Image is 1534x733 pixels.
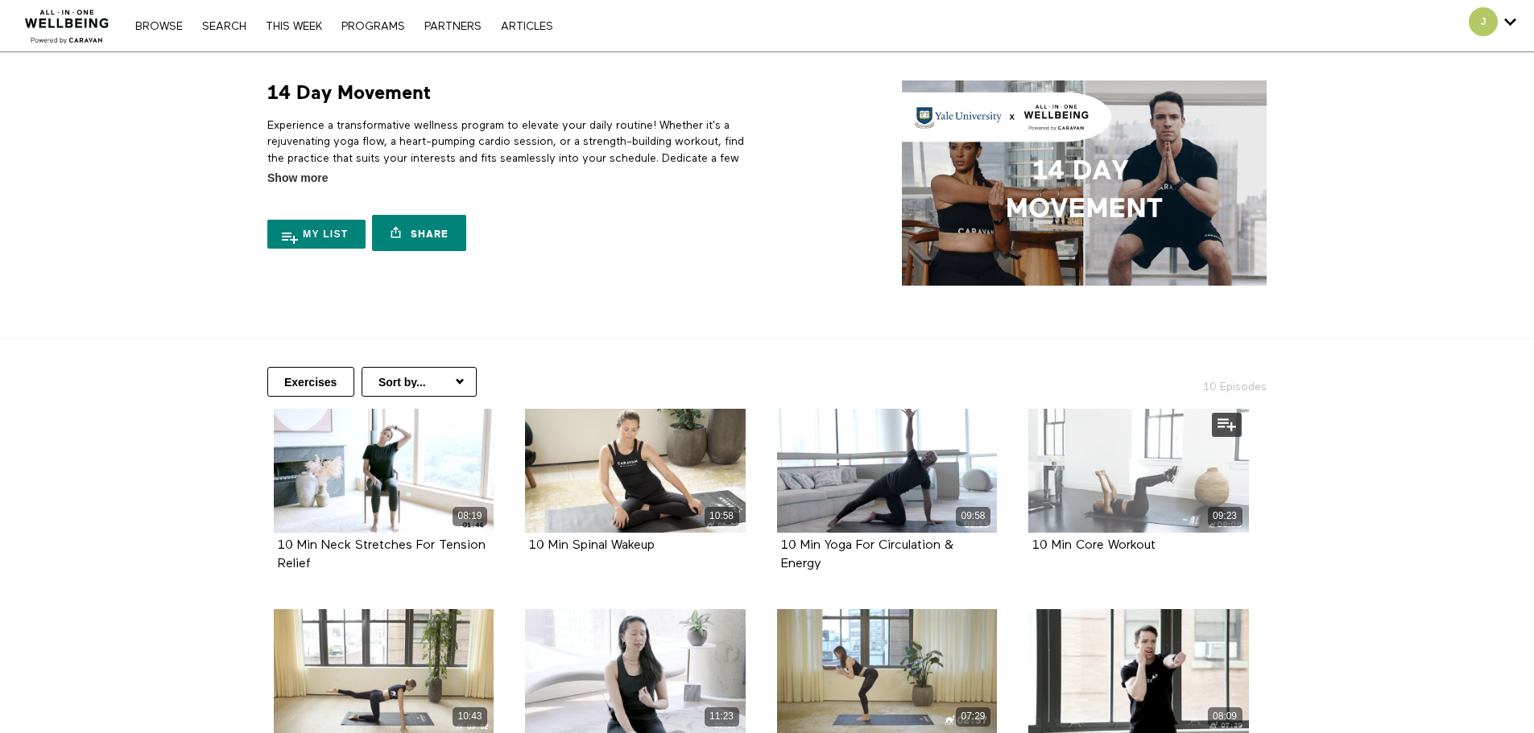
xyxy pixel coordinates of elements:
[1212,413,1242,437] button: Add to my list
[1095,367,1276,395] h2: 10 Episodes
[194,21,254,32] a: Search
[372,215,465,251] a: Share
[777,609,998,733] a: 10 Min Barre Sculpt 07:29
[267,80,431,105] h1: 14 Day Movement
[274,609,494,733] a: 10 Min Pilates Core 10:43
[902,80,1267,286] img: 14 Day Movement
[278,539,486,570] strong: 10 Min Neck Stretches For Tension Relief
[278,539,486,570] a: 10 Min Neck Stretches For Tension Relief
[453,507,487,525] div: 08:19
[705,507,739,525] div: 10:58
[274,409,494,533] a: 10 Min Neck Stretches For Tension Relief 08:19
[1028,409,1249,533] a: 10 Min Core Workout 09:23
[453,707,487,726] div: 10:43
[705,707,739,726] div: 11:23
[529,539,655,551] a: 10 Min Spinal Wakeup
[956,507,990,525] div: 09:58
[416,21,490,32] a: PARTNERS
[777,409,998,533] a: 10 Min Yoga For Circulation & Energy 09:58
[1208,507,1242,525] div: 09:23
[267,170,328,187] span: Show more
[127,18,560,34] nav: Primary
[1032,539,1156,552] strong: 10 Min Core Workout
[258,21,330,32] a: THIS WEEK
[781,539,953,570] strong: 10 Min Yoga For Circulation & Energy
[956,707,990,726] div: 07:29
[525,609,746,733] a: 10 Min Movement For Sleep 11:23
[493,21,561,32] a: ARTICLES
[1208,707,1242,726] div: 08:09
[1032,539,1156,551] a: 10 Min Core Workout
[529,539,655,552] strong: 10 Min Spinal Wakeup
[267,117,761,199] p: Experience a transformative wellness program to elevate your daily routine! Whether it's a rejuve...
[127,21,191,32] a: Browse
[525,409,746,533] a: 10 Min Spinal Wakeup 10:58
[267,220,366,249] button: My list
[1028,609,1249,733] a: 10 Min Cardio Burst 08:09
[781,539,953,570] a: 10 Min Yoga For Circulation & Energy
[333,21,413,32] a: PROGRAMS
